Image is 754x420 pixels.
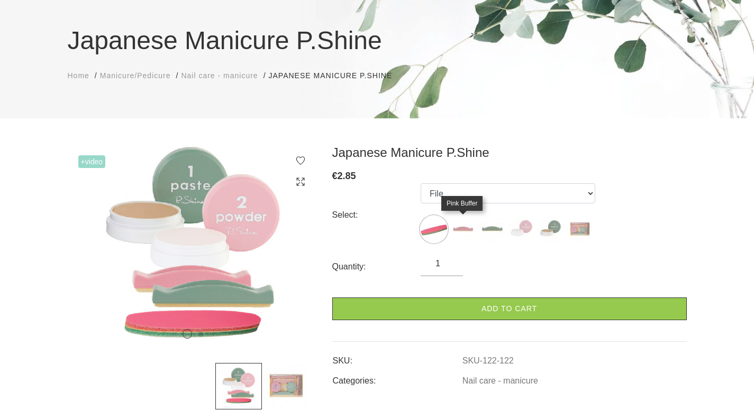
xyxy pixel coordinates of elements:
[68,145,316,347] img: ...
[181,70,258,81] a: Nail care - manicure
[68,71,89,80] span: Home
[450,216,476,242] img: ...
[462,356,514,366] a: SKU-122-122
[100,71,171,80] span: Manicure/Pedicure
[332,347,462,367] td: SKU:
[78,155,106,168] span: +Video
[262,363,308,409] img: ...
[508,216,534,242] img: ...
[537,216,564,242] img: ...
[181,71,258,80] span: Nail care - manicure
[566,216,593,242] img: ...
[68,70,89,81] a: Home
[332,207,421,223] div: Select:
[100,70,171,81] a: Manicure/Pedicure
[68,22,687,60] h1: Japanese Manicure P.Shine
[332,297,687,320] a: Add to cart
[332,258,421,275] div: Quantity:
[198,331,203,337] button: 2 of 2
[462,376,538,386] a: Nail care - manicure
[332,367,462,387] td: Categories:
[332,145,687,161] h3: Japanese Manicure P.Shine
[215,363,262,409] img: ...
[421,216,447,242] img: ...
[479,216,505,242] img: ...
[332,171,338,181] span: €
[338,171,356,181] span: 2.85
[183,329,192,339] button: 1 of 2
[269,70,403,81] li: Japanese Manicure P.Shine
